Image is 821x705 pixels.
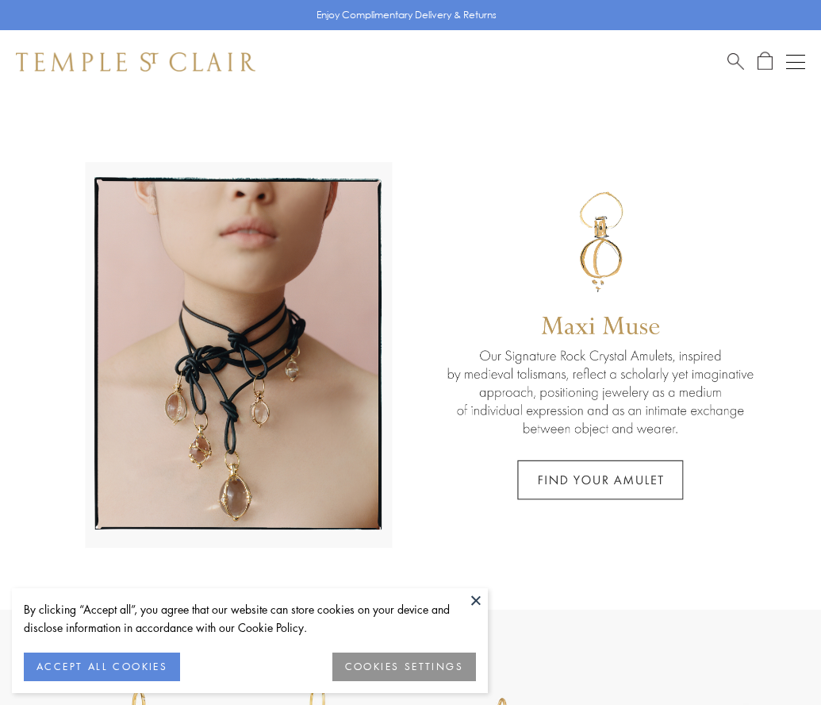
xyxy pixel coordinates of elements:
p: Enjoy Complimentary Delivery & Returns [317,7,497,23]
div: By clicking “Accept all”, you agree that our website can store cookies on your device and disclos... [24,600,476,637]
a: Open Shopping Bag [758,52,773,71]
img: Temple St. Clair [16,52,255,71]
a: Search [727,52,744,71]
button: Open navigation [786,52,805,71]
button: COOKIES SETTINGS [332,653,476,681]
button: ACCEPT ALL COOKIES [24,653,180,681]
